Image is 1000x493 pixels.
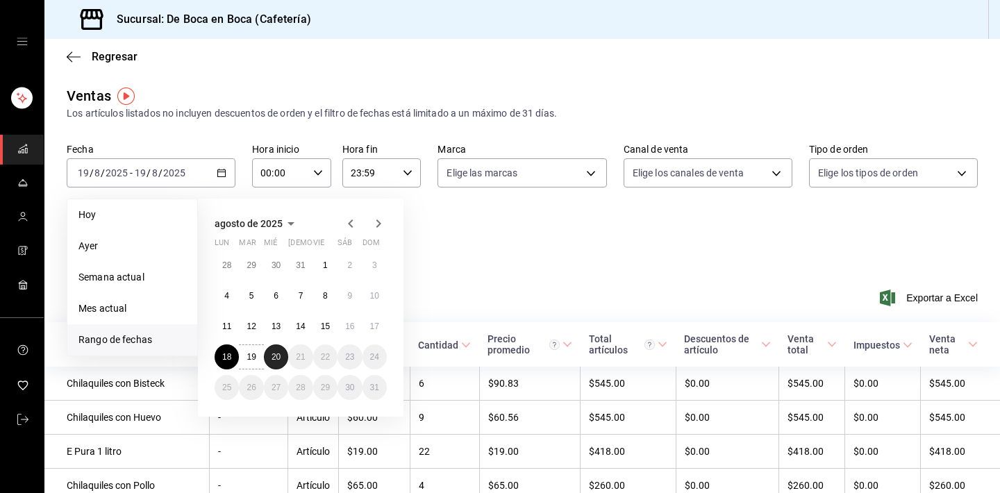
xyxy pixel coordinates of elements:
[247,260,256,270] abbr: 29 de julio de 2025
[581,435,676,469] td: $418.00
[209,401,288,435] td: -
[288,283,312,308] button: 7 de agosto de 2025
[288,253,312,278] button: 31 de julio de 2025
[247,321,256,331] abbr: 12 de agosto de 2025
[581,401,676,435] td: $545.00
[147,167,151,178] span: /
[222,260,231,270] abbr: 28 de julio de 2025
[549,340,560,350] svg: Precio promedio = Total artículos / cantidad
[130,167,133,178] span: -
[158,167,162,178] span: /
[239,375,263,400] button: 26 de agosto de 2025
[239,314,263,339] button: 12 de agosto de 2025
[337,253,362,278] button: 2 de agosto de 2025
[264,314,288,339] button: 13 de agosto de 2025
[339,435,410,469] td: $19.00
[90,167,94,178] span: /
[239,253,263,278] button: 29 de julio de 2025
[372,260,377,270] abbr: 3 de agosto de 2025
[437,144,606,154] label: Marca
[921,435,1000,469] td: $418.00
[239,238,256,253] abbr: martes
[370,383,379,392] abbr: 31 de agosto de 2025
[779,401,845,435] td: $545.00
[447,166,517,180] span: Elige las marcas
[321,352,330,362] abbr: 22 de agosto de 2025
[272,321,281,331] abbr: 13 de agosto de 2025
[288,314,312,339] button: 14 de agosto de 2025
[264,238,277,253] abbr: miércoles
[77,167,90,178] input: --
[345,383,354,392] abbr: 30 de agosto de 2025
[67,144,235,154] label: Fecha
[288,344,312,369] button: 21 de agosto de 2025
[479,435,581,469] td: $19.00
[249,291,254,301] abbr: 5 de agosto de 2025
[779,435,845,469] td: $418.00
[339,401,410,435] td: $60.00
[313,314,337,339] button: 15 de agosto de 2025
[224,291,229,301] abbr: 4 de agosto de 2025
[44,435,209,469] td: E Pura 1 litro
[272,352,281,362] abbr: 20 de agosto de 2025
[362,283,387,308] button: 10 de agosto de 2025
[299,291,303,301] abbr: 7 de agosto de 2025
[676,401,779,435] td: $0.00
[921,367,1000,401] td: $545.00
[239,283,263,308] button: 5 de agosto de 2025
[347,260,352,270] abbr: 2 de agosto de 2025
[845,367,921,401] td: $0.00
[215,215,299,232] button: agosto de 2025
[313,375,337,400] button: 29 de agosto de 2025
[296,321,305,331] abbr: 14 de agosto de 2025
[313,283,337,308] button: 8 de agosto de 2025
[323,291,328,301] abbr: 8 de agosto de 2025
[883,290,978,306] button: Exportar a Excel
[787,333,824,356] div: Venta total
[288,401,339,435] td: Artículo
[288,375,312,400] button: 28 de agosto de 2025
[337,344,362,369] button: 23 de agosto de 2025
[684,333,758,356] div: Descuentos de artículo
[581,367,676,401] td: $545.00
[313,344,337,369] button: 22 de agosto de 2025
[274,291,278,301] abbr: 6 de agosto de 2025
[845,435,921,469] td: $0.00
[676,367,779,401] td: $0.00
[17,36,28,47] button: open drawer
[313,238,324,253] abbr: viernes
[44,367,209,401] td: Chilaquiles con Bisteck
[272,260,281,270] abbr: 30 de julio de 2025
[296,383,305,392] abbr: 28 de agosto de 2025
[296,352,305,362] abbr: 21 de agosto de 2025
[264,375,288,400] button: 27 de agosto de 2025
[252,144,331,154] label: Hora inicio
[288,238,370,253] abbr: jueves
[106,11,311,28] h3: Sucursal: De Boca en Boca (Cafetería)
[337,375,362,400] button: 30 de agosto de 2025
[134,167,147,178] input: --
[362,344,387,369] button: 24 de agosto de 2025
[410,367,479,401] td: 6
[222,352,231,362] abbr: 18 de agosto de 2025
[222,321,231,331] abbr: 11 de agosto de 2025
[313,253,337,278] button: 1 de agosto de 2025
[222,383,231,392] abbr: 25 de agosto de 2025
[845,401,921,435] td: $0.00
[410,401,479,435] td: 9
[92,50,137,63] span: Regresar
[215,218,283,229] span: agosto de 2025
[215,283,239,308] button: 4 de agosto de 2025
[67,50,137,63] button: Regresar
[78,270,186,285] span: Semana actual
[362,253,387,278] button: 3 de agosto de 2025
[676,435,779,469] td: $0.00
[633,166,744,180] span: Elige los canales de venta
[78,208,186,222] span: Hoy
[929,333,978,356] span: Venta neta
[362,314,387,339] button: 17 de agosto de 2025
[44,401,209,435] td: Chilaquiles con Huevo
[684,333,771,356] span: Descuentos de artículo
[67,85,111,106] div: Ventas
[337,238,352,253] abbr: sábado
